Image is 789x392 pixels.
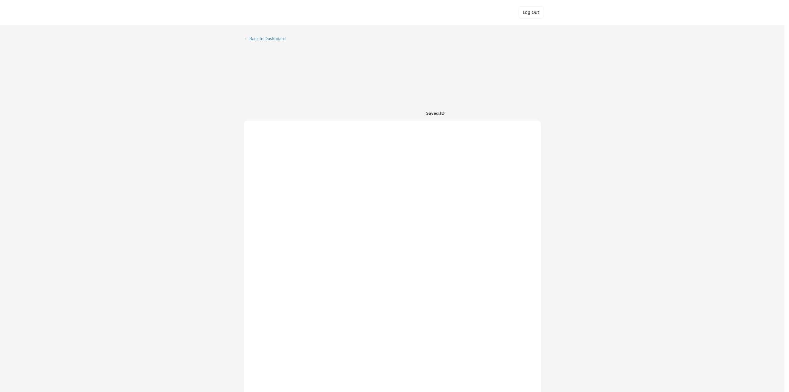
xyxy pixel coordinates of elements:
[426,107,465,118] div: Saved JD
[246,79,286,86] div: These are all the jobs you've been applied to so far.
[290,79,336,86] div: These are job applications we think you'd be a good fit for, but couldn't apply you to automatica...
[519,6,543,19] button: Log Out
[244,36,290,41] div: ← Back to Dashboard
[244,36,290,42] a: ← Back to Dashboard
